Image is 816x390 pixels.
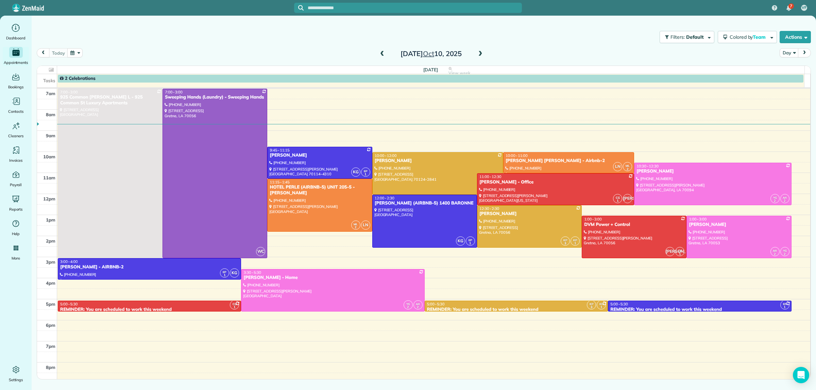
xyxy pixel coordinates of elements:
[298,5,304,11] svg: Focus search
[573,238,577,242] span: KP
[456,236,465,246] span: KG
[223,270,226,274] span: EP
[3,47,29,66] a: Appointments
[781,251,789,258] small: 2
[427,307,606,313] div: REMINDER: You are scheduled to work this weekend
[660,31,714,43] button: Filters: Default
[753,34,767,40] span: Team
[243,275,422,281] div: [PERSON_NAME] - Home
[4,59,28,66] span: Appointments
[771,198,779,204] small: 2
[165,90,183,94] span: 7:00 - 3:00
[479,174,502,179] span: 11:00 - 12:30
[3,364,29,383] a: Settings
[9,157,23,164] span: Invoices
[43,196,55,201] span: 12pm
[610,307,789,313] div: REMINDER: You are scheduled to work this weekend
[6,35,26,41] span: Dashboard
[686,34,704,40] span: Default
[352,224,360,231] small: 2
[416,302,420,306] span: AR
[665,247,675,256] span: [PERSON_NAME]
[561,240,569,247] small: 3
[270,148,289,153] span: 9:45 - 11:15
[689,217,707,221] span: 1:00 - 3:00
[414,304,422,311] small: 2
[688,222,789,228] div: [PERSON_NAME]
[773,249,777,252] span: AR
[599,302,603,306] span: KP
[294,5,304,11] button: Focus search
[269,153,370,158] div: [PERSON_NAME]
[12,255,20,262] span: More
[46,301,55,307] span: 5pm
[584,217,602,221] span: 1:00 - 3:00
[46,91,55,96] span: 7am
[479,206,499,211] span: 12:30 - 2:30
[46,365,55,370] span: 8pm
[60,90,78,94] span: 7:00 - 3:00
[783,196,787,199] span: AR
[43,175,55,180] span: 11am
[781,304,789,311] small: 1
[9,206,23,213] span: Reports
[361,220,370,230] span: LN
[233,302,237,306] span: CG
[351,167,360,177] span: KG
[354,222,358,226] span: ML
[60,94,160,106] div: 925 Common [PERSON_NAME] L - 925 Common St Luxury Apartments
[610,302,628,306] span: 5:00 - 5:30
[10,181,22,188] span: Payroll
[46,280,55,286] span: 4pm
[587,304,596,311] small: 3
[256,247,265,256] span: WC
[427,302,445,306] span: 5:00 - 5:30
[8,108,23,115] span: Contacts
[469,238,472,242] span: EP
[220,272,229,279] small: 1
[670,34,685,40] span: Filters:
[783,302,787,306] span: EP
[3,145,29,164] a: Invoices
[361,171,370,178] small: 1
[506,153,528,158] span: 10:00 - 11:00
[636,169,789,174] div: [PERSON_NAME]
[49,48,68,57] button: today
[46,259,55,265] span: 3pm
[406,302,410,306] span: YG
[676,251,684,258] small: 1
[678,249,682,252] span: CG
[60,302,78,306] span: 5:00 - 5:30
[3,169,29,188] a: Payroll
[9,376,23,383] span: Settings
[12,230,20,237] span: Help
[364,169,368,173] span: EP
[3,71,29,90] a: Bookings
[374,200,475,206] div: [PERSON_NAME] (AIRBNB-5) 1400 BARONNE
[423,67,438,72] span: [DATE]
[623,194,632,203] span: [PERSON_NAME]
[230,304,239,311] small: 1
[389,50,474,57] h2: [DATE] 10, 2025
[46,238,55,244] span: 2pm
[37,48,50,57] button: prev
[479,211,580,217] div: [PERSON_NAME]
[505,158,632,164] div: [PERSON_NAME] [PERSON_NAME] - Airbnb-2
[802,5,806,11] span: VF
[626,164,630,167] span: ML
[798,48,811,57] button: next
[790,3,792,9] span: 7
[3,194,29,213] a: Reports
[623,166,632,173] small: 2
[165,94,265,100] div: Sweeping Hands (Laundry) - Sweeping Hands
[613,198,622,204] small: 1
[597,304,606,311] small: 1
[781,198,789,204] small: 2
[3,22,29,41] a: Dashboard
[8,84,24,90] span: Bookings
[269,184,370,196] div: HOTEL PERLE (AIRBNB-5) UNIT 205-5 - [PERSON_NAME]
[243,270,261,275] span: 3:30 - 5:30
[60,307,239,313] div: REMINDER: You are scheduled to work this weekend
[771,251,779,258] small: 2
[46,217,55,223] span: 1pm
